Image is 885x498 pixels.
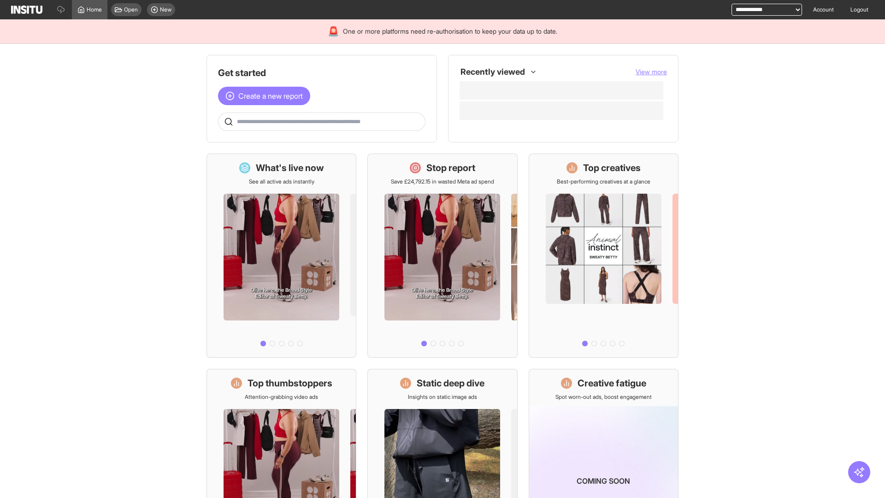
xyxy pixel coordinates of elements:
[124,6,138,13] span: Open
[256,161,324,174] h1: What's live now
[11,6,42,14] img: Logo
[367,154,517,358] a: Stop reportSave £24,792.15 in wasted Meta ad spend
[408,393,477,401] p: Insights on static image ads
[206,154,356,358] a: What's live nowSee all active ads instantly
[218,66,425,79] h1: Get started
[557,178,650,185] p: Best-performing creatives at a glance
[238,90,303,101] span: Create a new report
[636,67,667,77] button: View more
[218,87,310,105] button: Create a new report
[391,178,494,185] p: Save £24,792.15 in wasted Meta ad spend
[417,377,484,390] h1: Static deep dive
[248,377,332,390] h1: Top thumbstoppers
[87,6,102,13] span: Home
[160,6,171,13] span: New
[328,25,339,38] div: 🚨
[529,154,678,358] a: Top creativesBest-performing creatives at a glance
[245,393,318,401] p: Attention-grabbing video ads
[343,27,557,36] span: One or more platforms need re-authorisation to keep your data up to date.
[583,161,641,174] h1: Top creatives
[636,68,667,76] span: View more
[426,161,475,174] h1: Stop report
[249,178,314,185] p: See all active ads instantly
